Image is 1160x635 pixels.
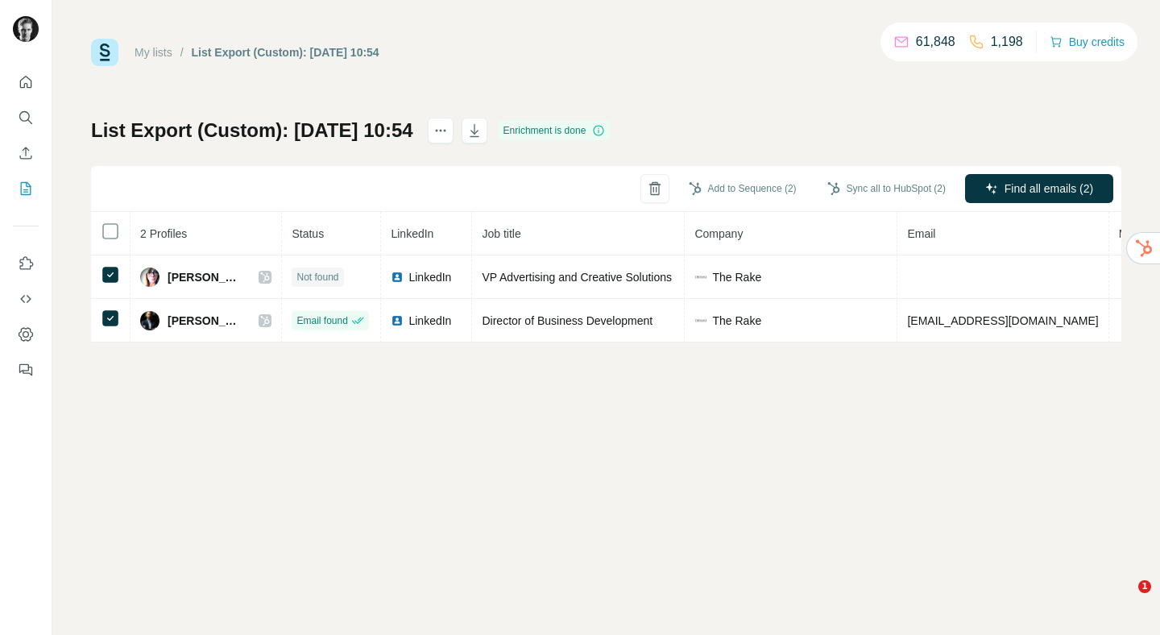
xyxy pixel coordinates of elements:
img: company-logo [694,271,707,284]
p: 1,198 [991,32,1023,52]
iframe: Intercom live chat [1105,580,1144,619]
button: My lists [13,174,39,203]
h1: List Export (Custom): [DATE] 10:54 [91,118,413,143]
button: Sync all to HubSpot (2) [816,176,957,201]
span: The Rake [712,269,761,285]
img: Avatar [13,16,39,42]
p: 61,848 [916,32,955,52]
span: Status [292,227,324,240]
a: My lists [135,46,172,59]
button: Enrich CSV [13,139,39,168]
img: Avatar [140,268,159,287]
button: Feedback [13,355,39,384]
span: VP Advertising and Creative Solutions [482,271,672,284]
img: LinkedIn logo [391,314,404,327]
span: Email found [296,313,347,328]
img: Surfe Logo [91,39,118,66]
span: Mobile [1119,227,1152,240]
button: Add to Sequence (2) [677,176,808,201]
span: Email [907,227,935,240]
button: Quick start [13,68,39,97]
span: Job title [482,227,520,240]
span: Company [694,227,743,240]
span: 1 [1138,580,1151,593]
span: [PERSON_NAME] [168,269,242,285]
button: Use Surfe on LinkedIn [13,249,39,278]
span: Find all emails (2) [1005,181,1093,197]
span: [EMAIL_ADDRESS][DOMAIN_NAME] [907,314,1098,327]
div: List Export (Custom): [DATE] 10:54 [192,44,379,60]
li: / [180,44,184,60]
button: Buy credits [1050,31,1125,53]
button: Dashboard [13,320,39,349]
img: Avatar [140,311,159,330]
span: 2 Profiles [140,227,187,240]
img: LinkedIn logo [391,271,404,284]
div: Enrichment is done [499,121,611,140]
span: LinkedIn [408,269,451,285]
img: company-logo [694,314,707,327]
span: [PERSON_NAME] [168,313,242,329]
span: The Rake [712,313,761,329]
button: Search [13,103,39,132]
button: Use Surfe API [13,284,39,313]
span: Director of Business Development [482,314,652,327]
button: Find all emails (2) [965,174,1113,203]
span: LinkedIn [408,313,451,329]
span: Not found [296,270,338,284]
button: actions [428,118,454,143]
span: LinkedIn [391,227,433,240]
